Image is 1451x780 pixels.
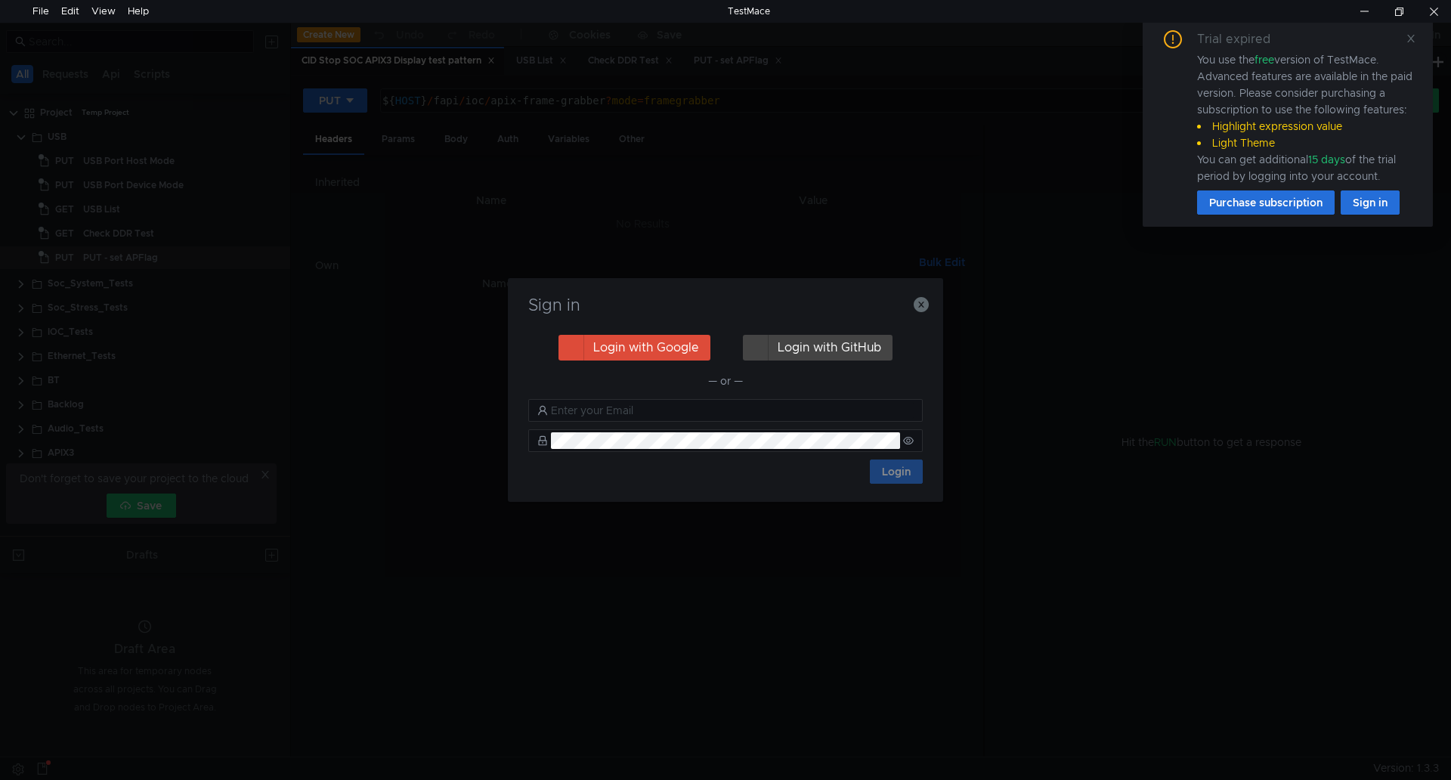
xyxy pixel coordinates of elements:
button: Purchase subscription [1197,190,1335,215]
div: You use the version of TestMace. Advanced features are available in the paid version. Please cons... [1197,51,1415,184]
span: 15 days [1308,153,1345,166]
span: free [1255,53,1274,67]
input: Enter your Email [551,402,914,419]
li: Highlight expression value [1197,118,1415,135]
button: Login with Google [558,335,710,361]
button: Sign in [1341,190,1400,215]
div: Trial expired [1197,30,1289,48]
div: — or — [528,372,923,390]
li: Light Theme [1197,135,1415,151]
button: Login with GitHub [743,335,893,361]
div: You can get additional of the trial period by logging into your account. [1197,151,1415,184]
h3: Sign in [526,296,925,314]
